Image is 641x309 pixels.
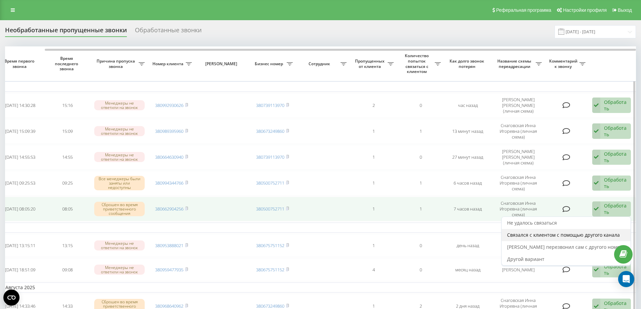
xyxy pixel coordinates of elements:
span: [PERSON_NAME] [201,61,243,67]
td: 09:08 [44,258,91,281]
td: 15:09 [44,119,91,144]
span: Количество попыток связаться с клиентом [400,53,435,74]
td: месяц назад [444,258,491,281]
td: 7 часов назад [444,197,491,221]
td: 1 [350,234,397,257]
a: 380968640962 [155,303,183,309]
span: Реферальная программа [496,7,551,13]
td: Снаговская Инна Игоревна (личная схема) [491,197,545,221]
div: Обработать [604,125,627,138]
a: 380739113970 [256,154,284,160]
td: [PERSON_NAME] [491,234,545,257]
td: [PERSON_NAME] [491,258,545,281]
div: Обработать [604,151,627,163]
a: 380994344766 [155,180,183,186]
span: Не удалось связаться [507,220,557,226]
a: 380989395960 [155,128,183,134]
div: Все менеджеры были заняты или недоступны [94,176,145,191]
span: Время последнего звонка [49,56,85,72]
span: [PERSON_NAME] перезвонил сам с другого номера [507,244,625,250]
a: 380673249860 [256,303,284,309]
span: Выход [618,7,632,13]
span: Комментарий к звонку [548,59,579,69]
span: Бизнес номер [252,61,287,67]
div: Менеджеры не ответили на звонок [94,240,145,250]
td: 1 [397,171,444,195]
td: 1 [350,119,397,144]
td: [PERSON_NAME] [PERSON_NAME] (личная схема) [491,145,545,169]
a: 380662904256 [155,206,183,212]
div: Обработать [604,202,627,215]
td: день назад [444,234,491,257]
span: Номер клиента [151,61,186,67]
a: 380500752711 [256,206,284,212]
td: 14:55 [44,145,91,169]
td: 1 [350,145,397,169]
td: 2 [350,93,397,118]
td: 13 минут назад [444,119,491,144]
td: 4 [350,258,397,281]
a: 380675751152 [256,267,284,273]
div: Менеджеры не ответили на звонок [94,100,145,110]
span: Настройки профиля [563,7,607,13]
div: Менеджеры не ответили на звонок [94,265,145,275]
td: 1 [397,197,444,221]
td: 0 [397,258,444,281]
td: Снаговская Инна Игоревна (личная схема) [491,119,545,144]
td: час назад [444,93,491,118]
span: Как долго звонок потерян [450,59,486,69]
span: Пропущенных от клиента [353,59,388,69]
button: Open CMP widget [3,289,20,306]
td: 0 [397,93,444,118]
td: 1 [397,119,444,144]
a: 380959477935 [155,267,183,273]
div: Необработанные пропущенные звонки [5,27,127,37]
div: Open Intercom Messenger [618,271,634,287]
td: 0 [397,145,444,169]
div: Обработать [604,263,627,276]
span: Время первого звонка [2,59,38,69]
td: 13:15 [44,234,91,257]
div: Обработанные звонки [135,27,202,37]
span: Причина пропуска звонка [94,59,139,69]
td: 0 [397,234,444,257]
a: 380992930626 [155,102,183,108]
a: 380664630940 [155,154,183,160]
span: Название схемы переадресации [495,59,536,69]
span: Связался с клиентом с помощью другого канала [507,232,620,238]
a: 380739113970 [256,102,284,108]
a: 380675751152 [256,242,284,248]
td: [PERSON_NAME] [PERSON_NAME] (личная схема) [491,93,545,118]
div: Сброшен во время приветственного сообщения [94,202,145,217]
td: 27 минут назад [444,145,491,169]
div: Менеджеры не ответили на звонок [94,126,145,136]
div: Менеджеры не ответили на звонок [94,152,145,162]
td: 09:25 [44,171,91,195]
a: 380500752711 [256,180,284,186]
td: 6 часов назад [444,171,491,195]
span: Сотрудник [299,61,341,67]
div: Обработать [604,177,627,189]
td: 1 [350,171,397,195]
a: 380673249860 [256,128,284,134]
td: 15:16 [44,93,91,118]
td: 08:05 [44,197,91,221]
td: 1 [350,197,397,221]
a: 380953888021 [155,242,183,248]
div: Обработать [604,99,627,112]
span: Другой вариант [507,256,544,262]
td: Снаговская Инна Игоревна (личная схема) [491,171,545,195]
